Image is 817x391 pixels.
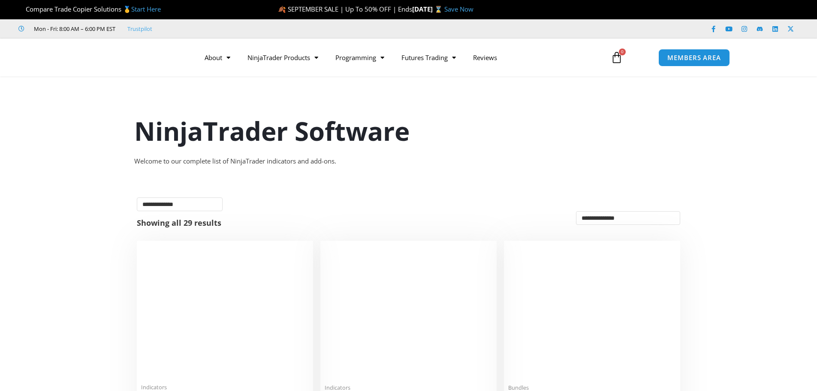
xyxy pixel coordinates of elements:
[32,24,115,34] span: Mon - Fri: 8:00 AM – 6:00 PM EST
[196,48,601,67] nav: Menu
[19,6,25,12] img: 🏆
[196,48,239,67] a: About
[576,211,680,225] select: Shop order
[137,219,221,227] p: Showing all 29 results
[325,245,492,379] img: Account Risk Manager
[444,5,473,13] a: Save Now
[18,5,161,13] span: Compare Trade Copier Solutions 🥇
[464,48,506,67] a: Reviews
[87,42,179,73] img: LogoAI | Affordable Indicators – NinjaTrader
[412,5,444,13] strong: [DATE] ⌛
[393,48,464,67] a: Futures Trading
[134,113,683,149] h1: NinjaTrader Software
[667,55,721,61] span: MEMBERS AREA
[127,24,152,34] a: Trustpilot
[619,48,626,55] span: 0
[134,155,683,167] div: Welcome to our complete list of NinjaTrader indicators and add-ons.
[141,384,309,391] span: Indicators
[327,48,393,67] a: Programming
[278,5,412,13] span: 🍂 SEPTEMBER SALE | Up To 50% OFF | Ends
[141,245,309,379] img: Duplicate Account Actions
[239,48,327,67] a: NinjaTrader Products
[658,49,730,67] a: MEMBERS AREA
[508,245,676,379] img: Accounts Dashboard Suite
[598,45,636,70] a: 0
[131,5,161,13] a: Start Here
